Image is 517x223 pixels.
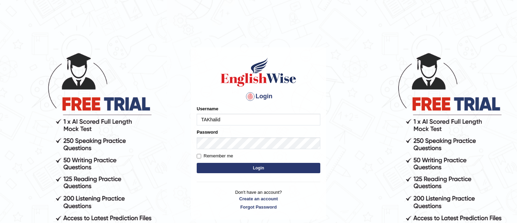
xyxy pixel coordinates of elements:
[197,196,320,202] a: Create an account
[197,154,201,158] input: Remember me
[219,57,298,88] img: Logo of English Wise sign in for intelligent practice with AI
[197,91,320,102] h4: Login
[197,153,233,159] label: Remember me
[197,163,320,173] button: Login
[197,189,320,210] p: Don't have an account?
[197,129,218,135] label: Password
[197,105,218,112] label: Username
[197,204,320,210] a: Forgot Password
